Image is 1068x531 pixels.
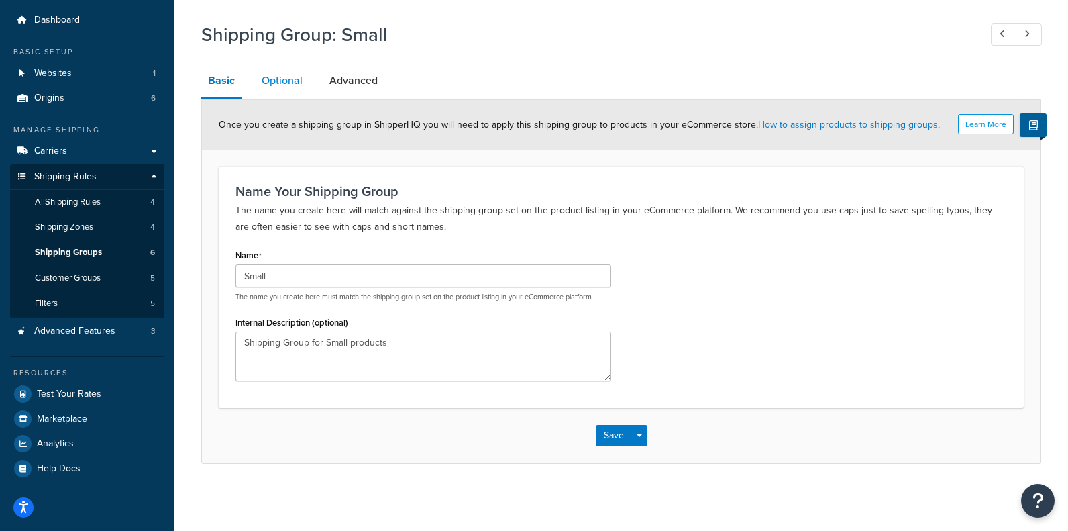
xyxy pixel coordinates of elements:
span: 3 [151,326,156,337]
span: Carriers [34,146,67,157]
a: Carriers [10,139,164,164]
li: Filters [10,291,164,316]
a: How to assign products to shipping groups [758,117,938,132]
a: Basic [201,64,242,99]
button: Open Resource Center [1021,484,1055,518]
span: Shipping Groups [35,247,102,258]
a: Customer Groups5 [10,266,164,291]
p: The name you create here will match against the shipping group set on the product listing in your... [235,203,1007,235]
button: Show Help Docs [1020,113,1047,137]
a: Advanced [323,64,384,97]
span: All Shipping Rules [35,197,101,208]
span: Shipping Zones [35,222,93,233]
span: 6 [150,247,155,258]
a: Test Your Rates [10,382,164,406]
a: Next Record [1016,23,1042,46]
a: Optional [255,64,309,97]
a: Filters5 [10,291,164,316]
li: Origins [10,86,164,111]
a: Analytics [10,432,164,456]
span: 4 [150,222,155,233]
span: Help Docs [37,463,81,475]
div: Resources [10,367,164,379]
span: Customer Groups [35,273,101,284]
span: Filters [35,298,58,309]
button: Save [596,425,632,446]
button: Learn More [958,114,1014,134]
span: 5 [150,273,155,284]
li: Shipping Zones [10,215,164,240]
a: Websites1 [10,61,164,86]
a: Previous Record [991,23,1017,46]
span: Shipping Rules [34,171,97,183]
div: Basic Setup [10,46,164,58]
h3: Name Your Shipping Group [235,184,1007,199]
span: 6 [151,93,156,104]
li: Customer Groups [10,266,164,291]
a: Shipping Rules [10,164,164,189]
label: Name [235,250,262,261]
label: Internal Description (optional) [235,318,348,328]
p: The name you create here must match the shipping group set on the product listing in your eCommer... [235,292,611,302]
a: Shipping Zones4 [10,215,164,240]
li: Advanced Features [10,319,164,344]
span: 1 [153,68,156,79]
span: Advanced Features [34,326,115,337]
span: Test Your Rates [37,389,101,400]
span: Analytics [37,438,74,450]
a: Origins6 [10,86,164,111]
textarea: Shipping Group for Small products [235,332,611,381]
a: Help Docs [10,456,164,481]
div: Manage Shipping [10,124,164,136]
span: Marketplace [37,414,87,425]
li: Websites [10,61,164,86]
a: Advanced Features3 [10,319,164,344]
h1: Shipping Group: Small [201,21,966,48]
span: Origins [34,93,64,104]
span: Websites [34,68,72,79]
a: Marketplace [10,407,164,431]
a: Shipping Groups6 [10,240,164,265]
li: Shipping Groups [10,240,164,265]
span: Dashboard [34,15,80,26]
span: Once you create a shipping group in ShipperHQ you will need to apply this shipping group to produ... [219,117,940,132]
a: Dashboard [10,8,164,33]
span: 4 [150,197,155,208]
li: Shipping Rules [10,164,164,318]
span: 5 [150,298,155,309]
a: AllShipping Rules4 [10,190,164,215]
